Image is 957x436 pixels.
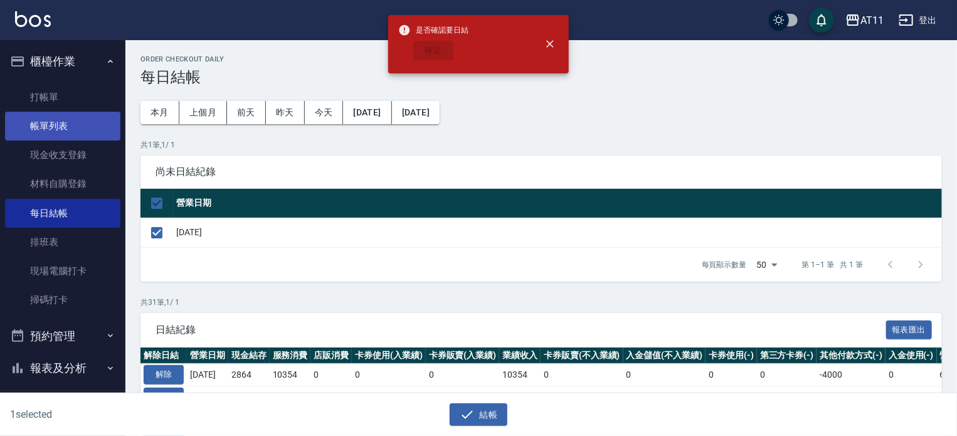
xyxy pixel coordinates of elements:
button: 解除 [144,388,184,407]
td: 0 [886,386,937,409]
td: 10354 [499,364,541,386]
button: 前天 [227,101,266,124]
td: 0 [886,364,937,386]
button: [DATE] [392,101,440,124]
button: 本月 [140,101,179,124]
button: 昨天 [266,101,305,124]
button: 結帳 [450,403,508,427]
img: Logo [15,11,51,27]
td: 0 [757,364,817,386]
button: 櫃檯作業 [5,45,120,78]
th: 入金使用(-) [886,348,937,364]
td: 0 [310,386,352,409]
th: 營業日期 [187,348,228,364]
button: AT11 [840,8,889,33]
td: 0 [706,364,757,386]
h6: 1 selected [10,407,237,422]
button: 客戶管理 [5,385,120,417]
a: 掃碼打卡 [5,285,120,314]
a: 排班表 [5,228,120,257]
th: 店販消費 [310,348,352,364]
th: 入金儲值(不入業績) [623,348,706,364]
td: 0 [623,364,706,386]
span: 尚未日結紀錄 [156,166,927,178]
td: 0 [706,386,757,409]
button: 報表及分析 [5,352,120,385]
td: 0 [541,364,623,386]
th: 第三方卡券(-) [757,348,817,364]
h2: Order checkout daily [140,55,942,63]
h3: 每日結帳 [140,68,942,86]
td: 0 [426,364,500,386]
td: 0 [426,386,500,409]
th: 解除日結 [140,348,187,364]
td: -4000 [817,364,886,386]
button: [DATE] [343,101,391,124]
span: 日結紀錄 [156,324,886,336]
td: 24986 [270,386,311,409]
td: 0 [817,386,886,409]
td: 24986 [499,386,541,409]
button: 上個月 [179,101,227,124]
a: 報表匯出 [886,323,933,335]
td: 0 [623,386,706,409]
th: 營業日期 [173,189,942,218]
td: 2864 [228,364,270,386]
td: [DATE] [187,386,228,409]
th: 卡券販賣(入業績) [426,348,500,364]
div: 50 [752,248,782,282]
div: AT11 [860,13,884,28]
a: 現場電腦打卡 [5,257,120,285]
a: 現金收支登錄 [5,141,120,169]
button: 解除 [144,365,184,385]
button: 登出 [894,9,942,32]
th: 業績收入 [499,348,541,364]
p: 第 1–1 筆 共 1 筆 [802,259,863,270]
td: 0 [757,386,817,409]
button: save [809,8,834,33]
button: 今天 [305,101,344,124]
td: [DATE] [187,364,228,386]
th: 卡券使用(入業績) [352,348,426,364]
a: 每日結帳 [5,199,120,228]
button: 報表匯出 [886,321,933,340]
th: 卡券販賣(不入業績) [541,348,623,364]
th: 卡券使用(-) [706,348,757,364]
th: 服務消費 [270,348,311,364]
td: 0 [352,364,426,386]
td: 0 [310,364,352,386]
th: 其他付款方式(-) [817,348,886,364]
th: 現金結存 [228,348,270,364]
td: [DATE] [173,218,942,247]
p: 共 31 筆, 1 / 1 [140,297,942,308]
a: 帳單列表 [5,112,120,141]
td: 0 [541,386,623,409]
span: 是否確認要日結 [398,24,468,36]
td: 10354 [270,364,311,386]
p: 共 1 筆, 1 / 1 [140,139,942,151]
a: 材料自購登錄 [5,169,120,198]
td: 24986 [228,386,270,409]
td: 0 [352,386,426,409]
p: 每頁顯示數量 [702,259,747,270]
a: 打帳單 [5,83,120,112]
button: 預約管理 [5,320,120,353]
button: close [536,30,564,58]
